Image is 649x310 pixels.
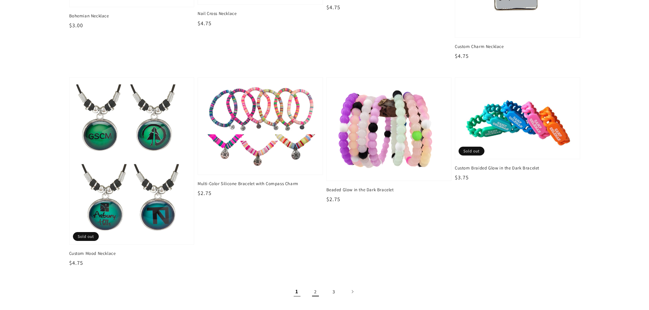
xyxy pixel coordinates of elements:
span: Multi-Color Silicone Bracelet with Compass Charm [198,181,323,187]
span: Beaded Glow in the Dark Bracelet [326,187,452,193]
span: Custom Braided Glow in the Dark Bracelet [455,165,580,171]
a: Beaded Glow in the Dark Bracelet Beaded Glow in the Dark Bracelet $2.75 [326,77,452,203]
span: $4.75 [198,20,212,27]
img: Custom Mood Necklace [76,84,187,238]
span: $4.75 [326,4,340,11]
a: Page 2 [308,284,323,299]
span: $3.00 [69,22,83,29]
span: $4.75 [69,259,83,266]
span: Bohemian Necklace [69,13,195,19]
span: $2.75 [198,190,212,197]
span: Page 1 [290,284,305,299]
img: Beaded Glow in the Dark Bracelet [334,84,445,174]
a: Custom Braided Glow in the Dark Bracelet Custom Braided Glow in the Dark Bracelet $3.75 [455,77,580,182]
a: Page 3 [326,284,341,299]
a: Next page [345,284,360,299]
span: Nail Cross Necklace [198,11,323,17]
img: Multi-Color Silicone Bracelet with Compass Charm [205,84,316,168]
span: Custom Charm Necklace [455,44,580,50]
a: Multi-Color Silicone Bracelet with Compass Charm Multi-Color Silicone Bracelet with Compass Charm... [198,77,323,197]
span: $2.75 [326,196,340,203]
span: Custom Mood Necklace [69,250,195,257]
img: Custom Braided Glow in the Dark Bracelet [462,84,573,152]
a: Custom Mood Necklace Custom Mood Necklace $4.75 [69,77,195,267]
nav: Pagination [69,284,580,299]
span: Sold out [459,147,484,156]
span: $3.75 [455,174,469,181]
span: Sold out [73,232,99,241]
span: $4.75 [455,52,469,60]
